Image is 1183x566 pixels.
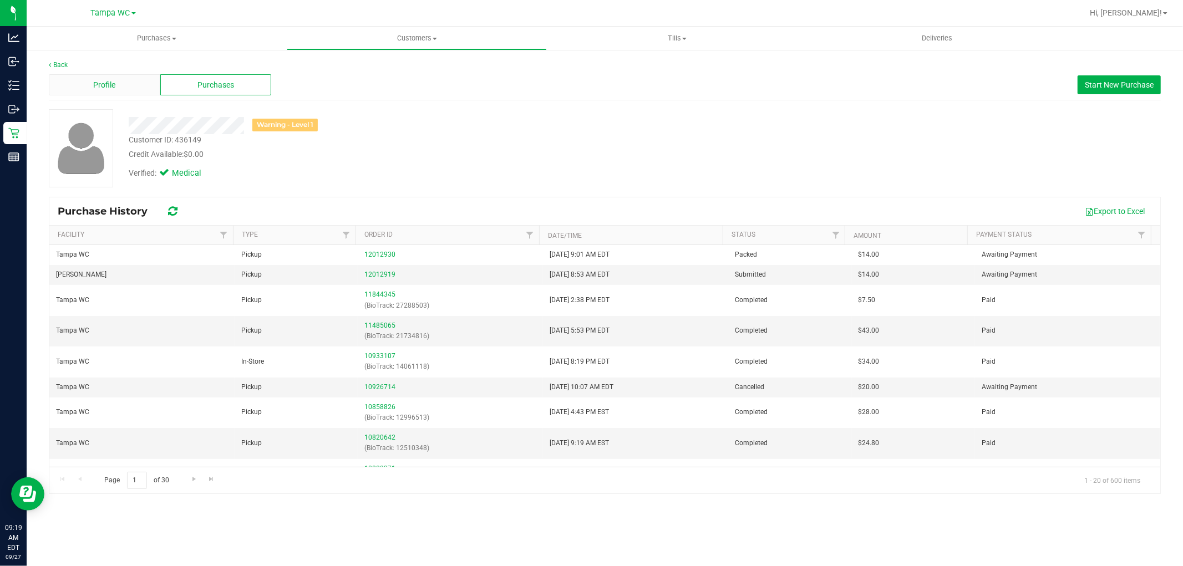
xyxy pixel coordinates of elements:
[735,249,757,260] span: Packed
[5,523,22,553] p: 09:19 AM EDT
[215,226,233,244] a: Filter
[1085,80,1154,89] span: Start New Purchase
[287,33,546,43] span: Customers
[732,231,755,238] a: Status
[550,356,610,367] span: [DATE] 8:19 PM EDT
[982,249,1037,260] span: Awaiting Payment
[241,325,262,336] span: Pickup
[907,33,967,43] span: Deliveries
[982,295,996,305] span: Paid
[287,27,547,50] a: Customers
[52,120,110,177] img: user-icon.png
[127,472,147,489] input: 1
[184,150,204,159] span: $0.00
[56,325,89,336] span: Tampa WC
[8,80,19,91] inline-svg: Inventory
[735,382,764,392] span: Cancelled
[859,438,880,448] span: $24.80
[550,407,609,417] span: [DATE] 4:43 PM EST
[241,356,264,367] span: In-Store
[859,356,880,367] span: $34.00
[982,382,1037,392] span: Awaiting Payment
[56,382,89,392] span: Tampa WC
[859,407,880,417] span: $28.00
[982,269,1037,280] span: Awaiting Payment
[204,472,220,487] a: Go to the last page
[56,249,89,260] span: Tampa WC
[364,383,395,391] a: 10926714
[550,269,610,280] span: [DATE] 8:53 AM EDT
[1133,226,1151,244] a: Filter
[735,295,768,305] span: Completed
[129,134,201,146] div: Customer ID: 436149
[93,79,115,91] span: Profile
[550,249,610,260] span: [DATE] 9:01 AM EDT
[982,356,996,367] span: Paid
[129,149,677,160] div: Credit Available:
[364,231,393,238] a: Order ID
[129,167,216,180] div: Verified:
[49,61,68,69] a: Back
[859,269,880,280] span: $14.00
[550,382,613,392] span: [DATE] 10:07 AM EDT
[58,205,159,217] span: Purchase History
[8,104,19,115] inline-svg: Outbound
[859,249,880,260] span: $14.00
[364,434,395,441] a: 10820642
[58,231,84,238] a: Facility
[11,477,44,511] iframe: Resource center
[56,407,89,417] span: Tampa WC
[56,295,89,305] span: Tampa WC
[252,119,318,131] div: Warning - Level 1
[854,232,882,239] a: Amount
[5,553,22,561] p: 09/27
[1078,202,1152,221] button: Export to Excel
[56,269,106,280] span: [PERSON_NAME]
[8,32,19,43] inline-svg: Analytics
[548,232,582,239] a: Date/Time
[8,151,19,162] inline-svg: Reports
[241,382,262,392] span: Pickup
[735,325,768,336] span: Completed
[364,322,395,329] a: 11485065
[242,231,258,238] a: Type
[337,226,356,244] a: Filter
[95,472,179,489] span: Page of 30
[364,403,395,411] a: 10858826
[735,269,766,280] span: Submitted
[550,325,610,336] span: [DATE] 5:53 PM EDT
[241,269,262,280] span: Pickup
[197,79,234,91] span: Purchases
[364,251,395,258] a: 12012930
[735,438,768,448] span: Completed
[521,226,539,244] a: Filter
[364,412,536,423] p: (BioTrack: 12996513)
[982,407,996,417] span: Paid
[982,325,996,336] span: Paid
[826,226,845,244] a: Filter
[364,352,395,360] a: 10933107
[364,443,536,453] p: (BioTrack: 12510348)
[550,295,610,305] span: [DATE] 2:38 PM EDT
[976,231,1032,238] a: Payment Status
[364,361,536,372] p: (BioTrack: 14061118)
[172,167,216,180] span: Medical
[91,8,130,18] span: Tampa WC
[56,438,89,448] span: Tampa WC
[735,356,768,367] span: Completed
[364,331,536,341] p: (BioTrack: 21734816)
[547,27,807,50] a: Tills
[364,465,395,472] a: 10809371
[186,472,202,487] a: Go to the next page
[241,438,262,448] span: Pickup
[735,407,768,417] span: Completed
[8,128,19,139] inline-svg: Retail
[27,27,287,50] a: Purchases
[56,356,89,367] span: Tampa WC
[1075,472,1149,488] span: 1 - 20 of 600 items
[859,295,876,305] span: $7.50
[27,33,287,43] span: Purchases
[859,325,880,336] span: $43.00
[550,438,609,448] span: [DATE] 9:19 AM EST
[241,249,262,260] span: Pickup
